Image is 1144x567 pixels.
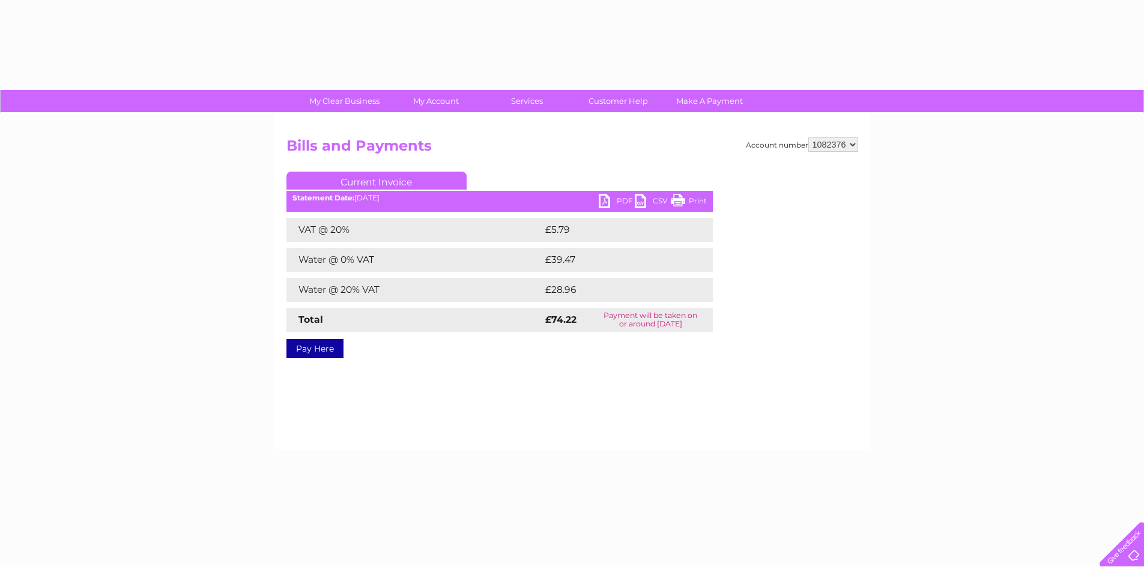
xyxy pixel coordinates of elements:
[635,194,671,211] a: CSV
[589,308,713,332] td: Payment will be taken on or around [DATE]
[569,90,668,112] a: Customer Help
[286,248,542,272] td: Water @ 0% VAT
[599,194,635,211] a: PDF
[746,137,858,152] div: Account number
[477,90,577,112] a: Services
[286,218,542,242] td: VAT @ 20%
[286,339,344,358] a: Pay Here
[286,137,858,160] h2: Bills and Payments
[545,314,577,325] strong: £74.22
[292,193,354,202] b: Statement Date:
[542,218,685,242] td: £5.79
[286,172,467,190] a: Current Invoice
[386,90,485,112] a: My Account
[660,90,759,112] a: Make A Payment
[286,278,542,302] td: Water @ 20% VAT
[671,194,707,211] a: Print
[298,314,323,325] strong: Total
[542,248,688,272] td: £39.47
[542,278,689,302] td: £28.96
[286,194,713,202] div: [DATE]
[295,90,394,112] a: My Clear Business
